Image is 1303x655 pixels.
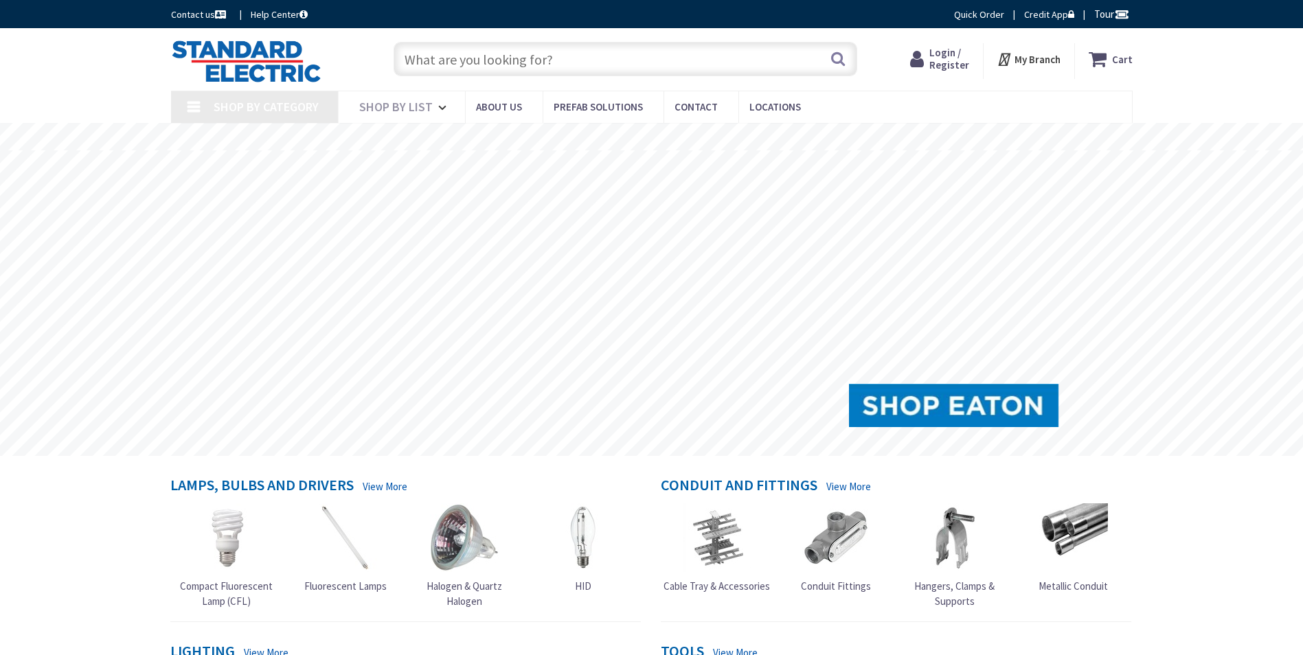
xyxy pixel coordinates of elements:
[801,579,871,593] span: Conduit Fittings
[170,503,283,608] a: Compact Fluorescent Lamp (CFL) Compact Fluorescent Lamp (CFL)
[1039,503,1108,572] img: Metallic Conduit
[304,579,387,593] span: Fluorescent Lamps
[1024,8,1074,21] a: Credit App
[801,503,871,593] a: Conduit Fittings Conduit Fittings
[435,130,899,146] rs-layer: [MEDICAL_DATA]: Our Commitment to Our Employees and Customers
[954,8,1004,21] a: Quick Order
[1094,8,1129,21] span: Tour
[171,40,321,82] img: Standard Electric
[394,42,857,76] input: What are you looking for?
[910,47,969,71] a: Login / Register
[914,579,995,607] span: Hangers, Clamps & Supports
[749,100,801,113] span: Locations
[1039,579,1108,593] span: Metallic Conduit
[554,100,643,113] span: Prefab Solutions
[575,579,591,593] span: HID
[997,47,1061,71] div: My Branch
[359,99,433,115] span: Shop By List
[1039,503,1108,593] a: Metallic Conduit Metallic Conduit
[430,503,499,572] img: Halogen & Quartz Halogen
[675,100,718,113] span: Contact
[920,503,989,572] img: Hangers, Clamps & Supports
[661,476,817,496] h4: Conduit and Fittings
[683,503,751,572] img: Cable Tray & Accessories
[363,479,407,494] a: View More
[251,8,308,21] a: Help Center
[192,503,261,572] img: Compact Fluorescent Lamp (CFL)
[311,503,380,572] img: Fluorescent Lamps
[1089,47,1133,71] a: Cart
[171,8,229,21] a: Contact us
[304,503,387,593] a: Fluorescent Lamps Fluorescent Lamps
[170,476,354,496] h4: Lamps, Bulbs and Drivers
[898,503,1011,608] a: Hangers, Clamps & Supports Hangers, Clamps & Supports
[802,503,870,572] img: Conduit Fittings
[826,479,871,494] a: View More
[214,99,319,115] span: Shop By Category
[427,579,502,607] span: Halogen & Quartz Halogen
[549,503,617,593] a: HID HID
[180,579,273,607] span: Compact Fluorescent Lamp (CFL)
[664,503,770,593] a: Cable Tray & Accessories Cable Tray & Accessories
[664,579,770,593] span: Cable Tray & Accessories
[408,503,521,608] a: Halogen & Quartz Halogen Halogen & Quartz Halogen
[549,503,617,572] img: HID
[476,100,522,113] span: About Us
[1112,47,1133,71] strong: Cart
[929,46,969,71] span: Login / Register
[1015,53,1061,66] strong: My Branch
